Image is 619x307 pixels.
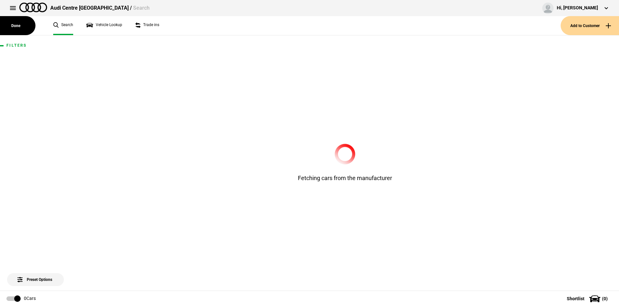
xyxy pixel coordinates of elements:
[135,16,159,35] a: Trade ins
[86,16,122,35] a: Vehicle Lookup
[53,16,73,35] a: Search
[19,3,47,12] img: audi.png
[557,291,619,307] button: Shortlist(0)
[50,5,150,12] div: Audi Centre [GEOGRAPHIC_DATA] /
[133,5,150,11] span: Search
[19,269,52,282] span: Preset Options
[264,144,426,182] div: Fetching cars from the manufacturer
[6,43,64,48] h1: Filters
[567,296,585,301] span: Shortlist
[557,5,598,11] div: Hi, [PERSON_NAME]
[561,16,619,35] button: Add to Customer
[602,296,608,301] span: ( 0 )
[24,295,36,302] div: 0 Cars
